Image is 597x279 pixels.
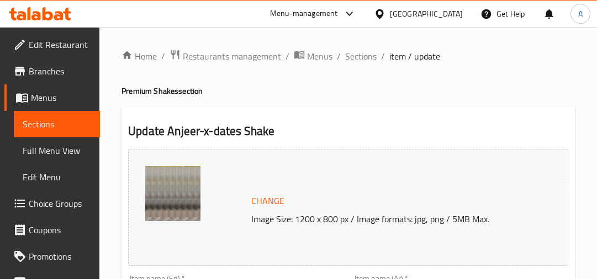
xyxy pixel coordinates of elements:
[29,65,91,78] span: Branches
[183,50,281,63] span: Restaurants management
[307,50,332,63] span: Menus
[381,50,385,63] li: /
[14,164,100,190] a: Edit Menu
[4,217,100,243] a: Coupons
[29,38,91,51] span: Edit Restaurant
[247,212,551,226] p: Image Size: 1200 x 800 px / Image formats: jpg, png / 5MB Max.
[29,197,91,210] span: Choice Groups
[247,190,289,212] button: Change
[31,91,91,104] span: Menus
[121,85,575,96] h4: Premium Shakes section
[23,144,91,157] span: Full Menu View
[4,31,100,58] a: Edit Restaurant
[4,84,100,111] a: Menus
[389,50,440,63] span: item / update
[29,223,91,237] span: Coupons
[145,166,200,221] img: Anjeer_X_Dates638948137903962357.png
[14,111,100,137] a: Sections
[251,193,284,209] span: Change
[4,58,100,84] a: Branches
[161,50,165,63] li: /
[170,49,281,63] a: Restaurants management
[14,137,100,164] a: Full Menu View
[4,190,100,217] a: Choice Groups
[270,7,338,20] div: Menu-management
[345,50,377,63] a: Sections
[337,50,341,63] li: /
[390,8,463,20] div: [GEOGRAPHIC_DATA]
[128,123,568,139] h2: Update Anjeer-x-dates Shake
[4,243,100,270] a: Promotions
[121,50,157,63] a: Home
[121,49,575,63] nav: breadcrumb
[578,8,583,20] span: A
[294,49,332,63] a: Menus
[23,170,91,184] span: Edit Menu
[23,117,91,131] span: Sections
[286,50,289,63] li: /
